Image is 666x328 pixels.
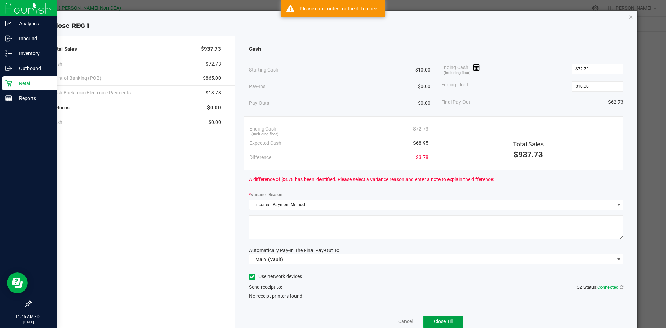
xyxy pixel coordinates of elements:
[5,65,12,72] inline-svg: Outbound
[249,273,302,280] label: Use network devices
[249,284,282,290] span: Send receipt to:
[12,19,54,28] p: Analytics
[208,119,221,126] span: $0.00
[249,125,276,133] span: Ending Cash
[249,247,340,253] span: Automatically Pay-In The Final Pay-Out To:
[416,154,428,161] span: $3.78
[398,318,413,325] a: Cancel
[12,34,54,43] p: Inbound
[249,66,279,74] span: Starting Cash
[249,45,261,53] span: Cash
[577,285,623,290] span: QZ Status:
[51,100,221,115] div: Returns
[203,75,221,82] span: $865.00
[5,20,12,27] inline-svg: Analytics
[597,285,618,290] span: Connected
[249,154,271,161] span: Difference
[3,313,54,320] p: 11:45 AM EDT
[413,125,428,133] span: $72.73
[249,140,281,147] span: Expected Cash
[249,100,269,107] span: Pay-Outs
[251,132,279,137] span: (including float)
[3,320,54,325] p: [DATE]
[5,35,12,42] inline-svg: Inbound
[608,99,623,106] span: $62.73
[441,81,468,92] span: Ending Float
[514,150,543,159] span: $937.73
[51,45,77,53] span: Total Sales
[249,192,282,198] label: Variance Reason
[207,104,221,112] span: $0.00
[201,45,221,53] span: $937.73
[249,176,494,183] span: A difference of $3.78 has been identified. Please select a variance reason and enter a note to ex...
[418,100,430,107] span: $0.00
[513,141,544,148] span: Total Sales
[255,256,266,262] span: Main
[204,89,221,96] span: -$13.78
[441,64,480,74] span: Ending Cash
[418,83,430,90] span: $0.00
[12,94,54,102] p: Reports
[51,89,131,96] span: Cash Back from Electronic Payments
[12,79,54,87] p: Retail
[206,60,221,68] span: $72.73
[249,293,302,300] span: No receipt printers found
[434,319,453,324] span: Close Till
[298,5,380,12] div: Please enter notes for the difference.
[415,66,430,74] span: $10.00
[12,49,54,58] p: Inventory
[249,83,265,90] span: Pay-Ins
[441,99,470,106] span: Final Pay-Out
[423,316,463,328] button: Close Till
[12,64,54,73] p: Outbound
[249,200,615,210] span: Incorrect Payment Method
[413,140,428,147] span: $68.95
[5,50,12,57] inline-svg: Inventory
[34,21,638,31] div: Close REG 1
[7,272,28,293] iframe: Resource center
[5,95,12,102] inline-svg: Reports
[268,256,283,262] span: (Vault)
[51,75,101,82] span: Point of Banking (POB)
[5,80,12,87] inline-svg: Retail
[444,70,471,76] span: (including float)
